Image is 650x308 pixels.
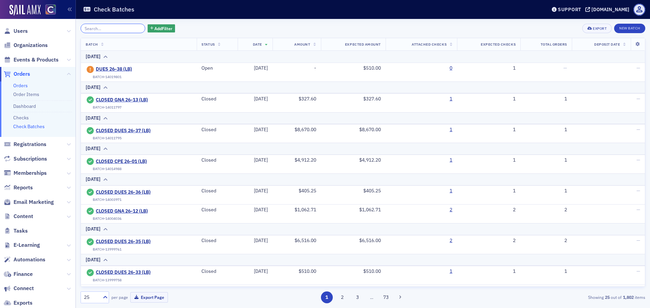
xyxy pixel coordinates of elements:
a: Reports [4,184,33,191]
div: Closed [201,238,233,244]
span: $1,062.71 [359,207,381,213]
a: 1 [450,157,452,163]
a: Exports [4,299,32,307]
div: 2 [462,238,516,244]
a: Orders [13,82,28,89]
div: [DATE] [86,53,101,60]
a: Memberships [4,169,47,177]
span: [DATE] [254,188,268,194]
span: Registrations [14,141,46,148]
button: 2 [336,291,348,303]
span: Attached Checks [412,42,447,47]
div: 1 [462,96,516,102]
a: CLOSED DUES 26-35 (LB) [96,239,157,245]
div: 1 [525,268,567,275]
span: $510.00 [363,268,381,274]
a: Users [4,27,28,35]
a: CLOSED GNA 26-13 (LB) [96,97,157,103]
span: Add Filter [154,25,172,31]
button: [DOMAIN_NAME] [585,7,632,12]
span: $327.60 [299,96,316,102]
a: View Homepage [41,4,56,16]
a: SailAMX [9,5,41,16]
span: — [636,268,640,274]
a: 0 [450,65,452,71]
button: 73 [380,291,392,303]
div: BATCH-14014988 [93,167,122,171]
span: — [636,157,640,163]
span: Deposit Date [594,42,620,47]
a: Subscriptions [4,155,47,163]
a: CLOSED GNA 26-12 (LB) [96,208,157,214]
a: Checks [13,115,29,121]
div: 2 [462,207,516,213]
span: Users [14,27,28,35]
div: BATCH-13999758 [93,278,122,282]
div: 1 [525,188,567,194]
span: E-Learning [14,241,40,249]
span: Exports [14,299,32,307]
span: Total Orders [541,42,567,47]
a: 2 [450,238,452,244]
a: New Batch [614,25,645,31]
button: AddFilter [148,24,175,33]
span: Profile [633,4,645,16]
a: Email Marketing [4,198,54,206]
a: Automations [4,256,45,263]
div: 1 [462,268,516,275]
span: [DATE] [254,207,268,213]
span: — [636,65,640,71]
span: $405.25 [299,188,316,194]
div: Closed [201,207,233,213]
span: Content [14,213,33,220]
span: $4,912.20 [359,157,381,163]
button: Export [582,24,612,33]
div: BATCH-14003971 [93,197,122,202]
a: DUES 26-38 (LB) [96,66,157,72]
strong: 25 [604,294,611,300]
span: [DATE] [254,157,268,163]
div: BATCH-14019801 [93,75,122,79]
div: BATCH-13999761 [93,247,122,252]
button: Export Page [130,292,168,303]
a: 1 [450,96,452,102]
div: Closed [201,157,233,163]
div: BATCH-14011795 [93,136,122,140]
span: CLOSED DUES 26-36 (LB) [96,189,157,195]
span: Email Marketing [14,198,54,206]
span: Connect [14,285,34,292]
a: Order Items [13,91,39,97]
div: 2 [525,238,567,244]
span: Batch [86,42,98,47]
span: — [563,65,567,71]
div: [DATE] [86,226,101,233]
a: 1 [450,188,452,194]
a: Connect [4,285,34,292]
span: $6,516.00 [295,237,316,243]
div: 1 [462,188,516,194]
a: CLOSED DUES 26-37 (LB) [96,128,157,134]
div: [DATE] [86,145,101,152]
div: 1 [525,96,567,102]
span: [DATE] [254,65,268,71]
div: [DOMAIN_NAME] [591,6,629,13]
div: BATCH-14011797 [93,105,122,110]
a: Finance [4,270,33,278]
span: $405.25 [363,188,381,194]
div: 1 [462,157,516,163]
span: CLOSED CPE 26-01 (LB) [96,159,157,165]
div: Closed [201,188,233,194]
div: Open [201,65,233,71]
div: 1 [525,157,567,163]
img: SailAMX [45,4,56,15]
label: per page [111,294,128,300]
a: 2 [450,207,452,213]
a: Content [4,213,33,220]
div: Export [593,27,607,30]
span: [DATE] [254,96,268,102]
a: Organizations [4,42,48,49]
input: Search… [81,24,145,33]
span: Subscriptions [14,155,47,163]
